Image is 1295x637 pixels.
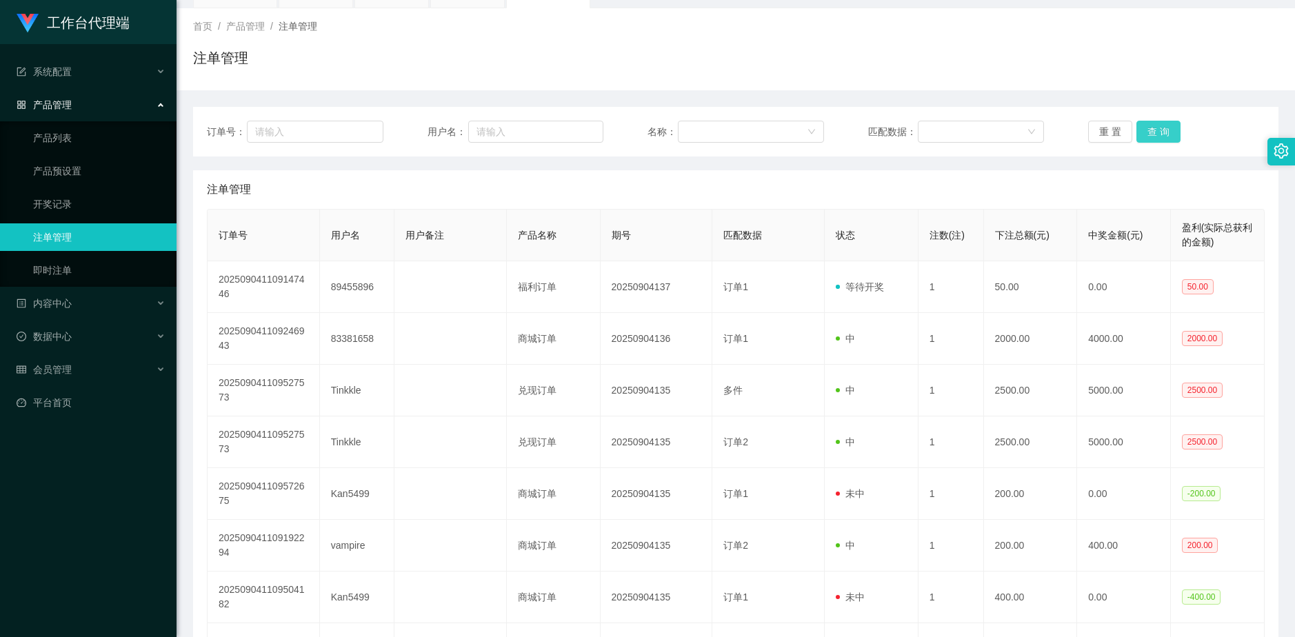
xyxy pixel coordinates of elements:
[1182,222,1253,247] span: 盈利(实际总获利的金额)
[723,385,743,396] span: 多件
[723,230,762,241] span: 匹配数据
[1182,486,1221,501] span: -200.00
[17,66,72,77] span: 系统配置
[33,223,165,251] a: 注单管理
[1088,121,1132,143] button: 重 置
[507,261,601,313] td: 福利订单
[918,416,984,468] td: 1
[208,365,320,416] td: 202509041109527573
[723,591,748,603] span: 订单1
[1182,383,1223,398] span: 2500.00
[1077,520,1171,572] td: 400.00
[1077,468,1171,520] td: 0.00
[836,281,884,292] span: 等待开奖
[647,125,678,139] span: 名称：
[507,468,601,520] td: 商城订单
[1182,279,1214,294] span: 50.00
[207,181,251,198] span: 注单管理
[1077,261,1171,313] td: 0.00
[17,67,26,77] i: 图标: form
[1182,589,1221,605] span: -400.00
[918,365,984,416] td: 1
[601,416,713,468] td: 20250904135
[995,230,1050,241] span: 下注总额(元)
[17,298,72,309] span: 内容中心
[836,436,855,447] span: 中
[918,468,984,520] td: 1
[17,17,130,28] a: 工作台代理端
[33,157,165,185] a: 产品预设置
[1088,230,1143,241] span: 中奖金额(元)
[247,121,383,143] input: 请输入
[208,520,320,572] td: 202509041109192294
[723,333,748,344] span: 订单1
[17,100,26,110] i: 图标: appstore-o
[1077,416,1171,468] td: 5000.00
[208,313,320,365] td: 202509041109246943
[17,365,26,374] i: 图标: table
[279,21,317,32] span: 注单管理
[331,230,360,241] span: 用户名
[723,281,748,292] span: 订单1
[1274,143,1289,159] i: 图标: setting
[601,365,713,416] td: 20250904135
[320,468,394,520] td: Kan5499
[984,313,1078,365] td: 2000.00
[428,125,468,139] span: 用户名：
[208,261,320,313] td: 202509041109147446
[193,21,212,32] span: 首页
[193,48,248,68] h1: 注单管理
[1077,572,1171,623] td: 0.00
[17,364,72,375] span: 会员管理
[918,261,984,313] td: 1
[868,125,918,139] span: 匹配数据：
[836,385,855,396] span: 中
[723,540,748,551] span: 订单2
[836,488,865,499] span: 未中
[984,520,1078,572] td: 200.00
[17,99,72,110] span: 产品管理
[601,261,713,313] td: 20250904137
[1182,434,1223,449] span: 2500.00
[33,190,165,218] a: 开奖记录
[33,256,165,284] a: 即时注单
[1027,128,1036,137] i: 图标: down
[984,416,1078,468] td: 2500.00
[518,230,556,241] span: 产品名称
[836,230,855,241] span: 状态
[405,230,444,241] span: 用户备注
[17,331,72,342] span: 数据中心
[320,365,394,416] td: Tinkkle
[930,230,965,241] span: 注数(注)
[320,313,394,365] td: 83381658
[1182,538,1218,553] span: 200.00
[984,468,1078,520] td: 200.00
[984,572,1078,623] td: 400.00
[836,540,855,551] span: 中
[226,21,265,32] span: 产品管理
[320,572,394,623] td: Kan5499
[507,365,601,416] td: 兑现订单
[918,572,984,623] td: 1
[1136,121,1181,143] button: 查 询
[207,125,247,139] span: 订单号：
[1077,313,1171,365] td: 4000.00
[17,299,26,308] i: 图标: profile
[723,436,748,447] span: 订单2
[320,520,394,572] td: vampire
[601,468,713,520] td: 20250904135
[807,128,816,137] i: 图标: down
[47,1,130,45] h1: 工作台代理端
[723,488,748,499] span: 订单1
[320,261,394,313] td: 89455896
[208,572,320,623] td: 202509041109504182
[270,21,273,32] span: /
[984,365,1078,416] td: 2500.00
[208,468,320,520] td: 202509041109572675
[1077,365,1171,416] td: 5000.00
[836,333,855,344] span: 中
[468,121,603,143] input: 请输入
[17,14,39,33] img: logo.9652507e.png
[984,261,1078,313] td: 50.00
[507,520,601,572] td: 商城订单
